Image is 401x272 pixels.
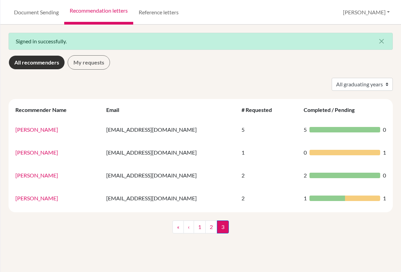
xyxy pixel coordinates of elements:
[237,141,300,164] td: 1
[383,148,386,157] span: 1
[9,33,393,50] div: Signed in successfully.
[172,220,229,239] nav: ...
[241,106,279,113] div: # Requested
[172,220,184,233] a: «
[237,118,300,141] td: 5
[304,148,307,157] span: 0
[237,187,300,210] td: 2
[237,164,300,187] td: 2
[383,171,386,180] span: 0
[194,220,206,233] a: 1
[15,149,58,156] a: [PERSON_NAME]
[304,171,307,180] span: 2
[102,118,237,141] td: [EMAIL_ADDRESS][DOMAIN_NAME]
[383,194,386,202] span: 1
[371,33,392,49] button: Close
[102,187,237,210] td: [EMAIL_ADDRESS][DOMAIN_NAME]
[217,220,229,233] span: 3
[15,195,58,201] a: [PERSON_NAME]
[15,172,58,178] a: [PERSON_NAME]
[383,126,386,134] span: 0
[304,106,361,113] div: Completed / Pending
[183,220,194,233] a: ‹
[68,55,110,70] a: My requests
[377,37,386,45] i: close
[15,126,58,133] a: [PERSON_NAME]
[106,106,126,113] div: Email
[205,220,217,233] a: 2
[15,106,73,113] div: Recommender Name
[102,141,237,164] td: [EMAIL_ADDRESS][DOMAIN_NAME]
[102,164,237,187] td: [EMAIL_ADDRESS][DOMAIN_NAME]
[304,126,307,134] span: 5
[340,6,393,19] button: [PERSON_NAME]
[304,194,307,202] span: 1
[9,55,65,70] a: All recommenders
